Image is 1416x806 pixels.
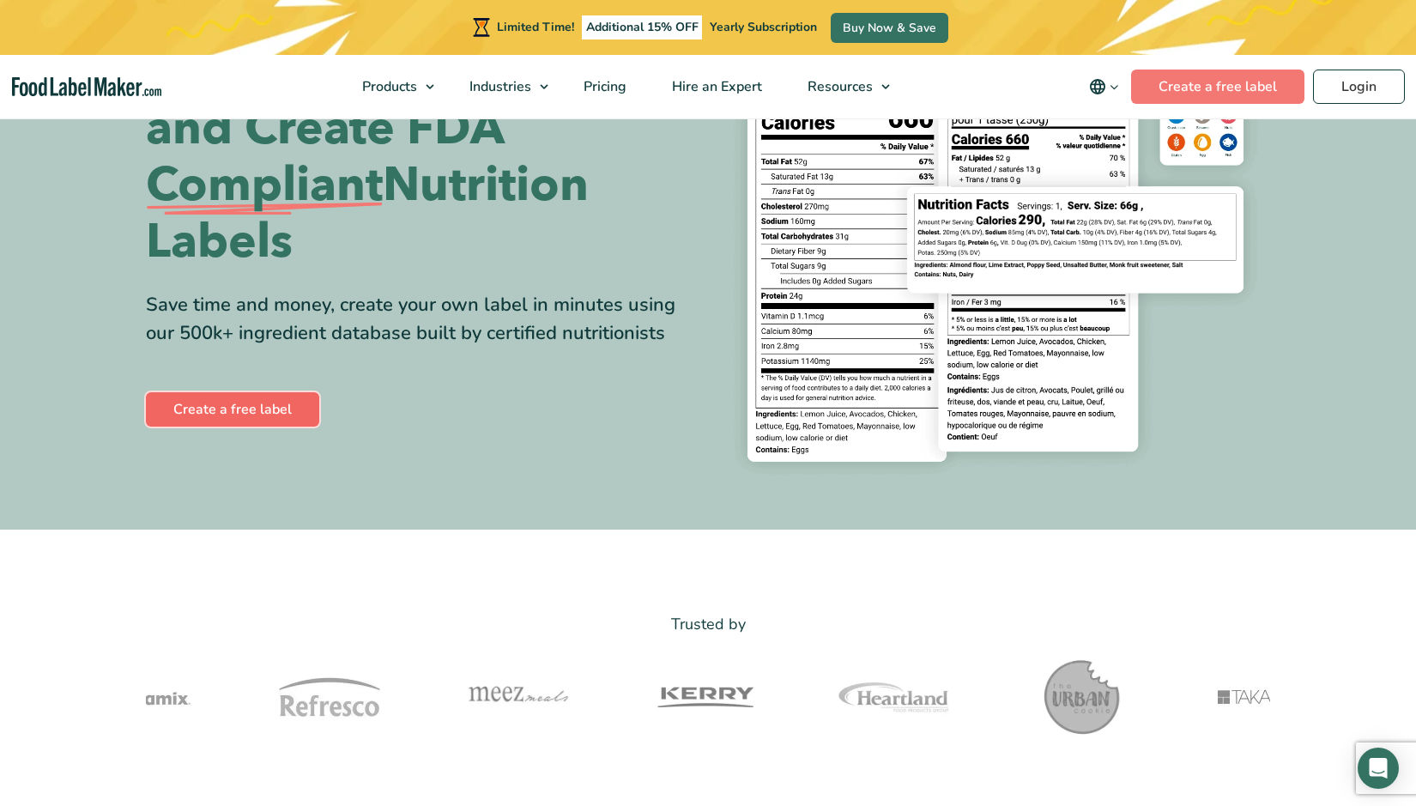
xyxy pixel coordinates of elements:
a: Create a free label [146,392,319,427]
a: Hire an Expert [650,55,781,118]
a: Pricing [561,55,645,118]
span: Additional 15% OFF [582,15,703,39]
a: Login [1313,70,1405,104]
a: Resources [785,55,899,118]
h1: Easily Analyze Recipes and Create FDA Nutrition Labels [146,44,695,270]
div: Save time and money, create your own label in minutes using our 500k+ ingredient database built b... [146,291,695,348]
span: Industries [464,77,533,96]
span: Resources [802,77,874,96]
div: Open Intercom Messenger [1358,748,1399,789]
a: Create a free label [1131,70,1304,104]
p: Trusted by [146,612,1270,637]
span: Hire an Expert [667,77,764,96]
span: Compliant [146,157,383,214]
span: Products [357,77,419,96]
span: Yearly Subscription [710,19,817,35]
span: Limited Time! [497,19,574,35]
span: Pricing [578,77,628,96]
a: Industries [447,55,557,118]
a: Products [340,55,443,118]
a: Buy Now & Save [831,13,948,43]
